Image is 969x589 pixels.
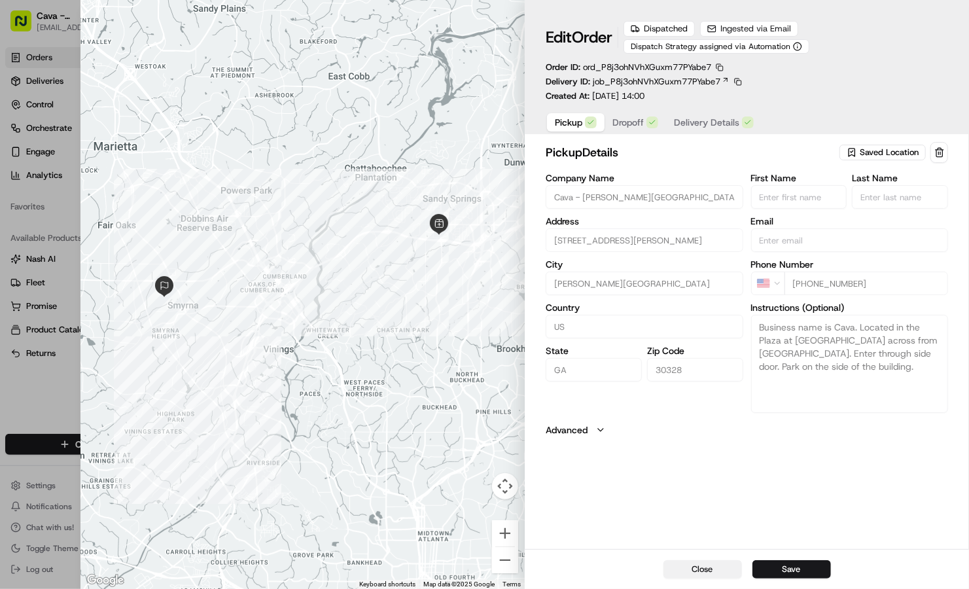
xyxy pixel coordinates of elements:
[612,116,644,129] span: Dropoff
[647,358,743,382] input: Enter zip code
[124,292,210,305] span: API Documentation
[751,185,847,209] input: Enter first name
[41,202,106,213] span: [PERSON_NAME]
[546,76,744,88] div: Delivery ID:
[130,324,158,334] span: Pylon
[492,473,518,499] button: Map camera controls
[13,12,39,39] img: Nash
[26,238,37,249] img: 1736555255976-a54dd68f-1ca7-489b-9aae-adbdc363a1c4
[546,346,642,355] label: State
[222,128,238,144] button: Start new chat
[593,76,730,88] a: job_P8j3ohNVhXGuxm77PYabe7
[13,52,238,73] p: Welcome 👋
[593,76,720,88] span: job_P8j3ohNVhXGuxm77PYabe7
[59,137,180,148] div: We're available if you need us!
[546,358,642,382] input: Enter state
[359,580,415,589] button: Keyboard shortcuts
[109,202,113,213] span: •
[546,228,743,252] input: 5840 Roswell Rd, Sandy Springs, GA 30328, USA
[752,560,831,579] button: Save
[423,580,495,588] span: Map data ©2025 Google
[13,293,24,304] div: 📗
[700,21,798,37] button: Ingested via Email
[546,143,837,162] h2: pickup Details
[546,423,948,437] button: Advanced
[852,173,948,183] label: Last Name
[13,124,37,148] img: 1736555255976-a54dd68f-1ca7-489b-9aae-adbdc363a1c4
[203,167,238,183] button: See all
[583,62,711,73] span: ord_P8j3ohNVhXGuxm77PYabe7
[839,143,928,162] button: Saved Location
[8,287,105,310] a: 📗Knowledge Base
[546,303,743,312] label: Country
[546,62,711,73] p: Order ID:
[647,346,743,355] label: Zip Code
[492,547,518,573] button: Zoom out
[27,124,51,148] img: 5e9a9d7314ff4150bce227a61376b483.jpg
[84,572,127,589] a: Open this area in Google Maps (opens a new window)
[109,238,113,248] span: •
[751,303,948,312] label: Instructions (Optional)
[751,173,847,183] label: First Name
[751,260,948,269] label: Phone Number
[13,225,34,246] img: Liam S.
[546,90,644,102] p: Created At:
[59,124,215,137] div: Start new chat
[546,185,743,209] input: Enter company name
[546,217,743,226] label: Address
[751,228,948,252] input: Enter email
[592,90,644,101] span: [DATE] 14:00
[492,520,518,546] button: Zoom in
[105,287,215,310] a: 💻API Documentation
[852,185,948,209] input: Enter last name
[751,315,948,413] textarea: Business name is Cava. Located in the Plaza at [GEOGRAPHIC_DATA] across from [GEOGRAPHIC_DATA]. E...
[674,116,739,129] span: Delivery Details
[751,217,948,226] label: Email
[26,203,37,213] img: 1736555255976-a54dd68f-1ca7-489b-9aae-adbdc363a1c4
[546,315,743,338] input: Enter country
[111,293,121,304] div: 💻
[624,21,695,37] div: Dispatched
[624,39,809,54] button: Dispatch Strategy assigned via Automation
[13,170,88,180] div: Past conversations
[555,116,582,129] span: Pickup
[546,272,743,295] input: Enter city
[502,580,521,588] a: Terms (opens in new tab)
[546,27,612,48] h1: Edit
[84,572,127,589] img: Google
[631,41,790,52] span: Dispatch Strategy assigned via Automation
[784,272,948,295] input: Enter phone number
[92,323,158,334] a: Powered byPylon
[546,260,743,269] label: City
[34,84,236,98] input: Got a question? Start typing here...
[41,238,106,248] span: [PERSON_NAME]
[26,292,100,305] span: Knowledge Base
[546,423,588,437] label: Advanced
[13,190,34,211] img: Liam S.
[663,560,742,579] button: Close
[546,173,743,183] label: Company Name
[860,147,919,158] span: Saved Location
[116,202,143,213] span: [DATE]
[720,23,791,35] span: Ingested via Email
[572,27,612,48] span: Order
[116,238,143,248] span: [DATE]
